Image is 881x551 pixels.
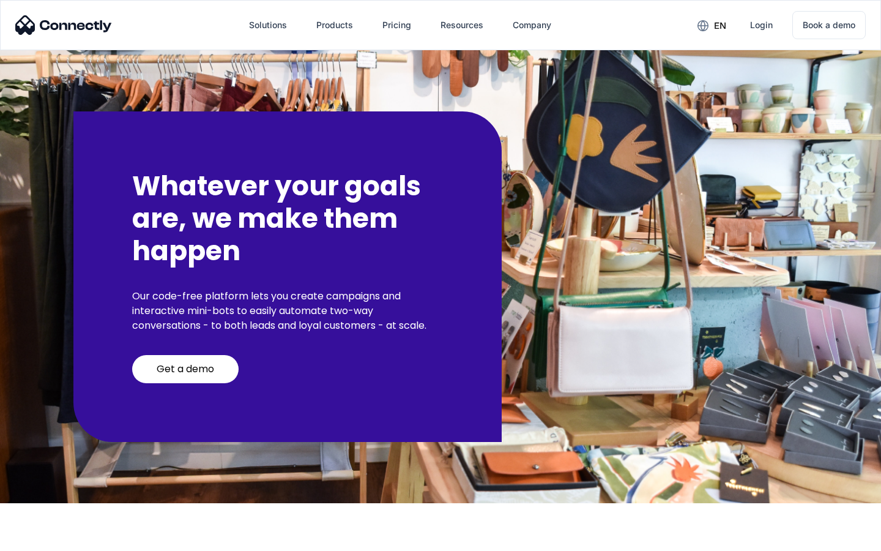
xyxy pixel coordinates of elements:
[15,15,112,35] img: Connectly Logo
[740,10,782,40] a: Login
[12,530,73,547] aside: Language selected: English
[157,363,214,375] div: Get a demo
[132,289,443,333] p: Our code-free platform lets you create campaigns and interactive mini-bots to easily automate two...
[132,355,239,383] a: Get a demo
[750,17,773,34] div: Login
[24,530,73,547] ul: Language list
[382,17,411,34] div: Pricing
[132,170,443,267] h2: Whatever your goals are, we make them happen
[249,17,287,34] div: Solutions
[792,11,866,39] a: Book a demo
[513,17,551,34] div: Company
[714,17,726,34] div: en
[316,17,353,34] div: Products
[373,10,421,40] a: Pricing
[441,17,483,34] div: Resources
